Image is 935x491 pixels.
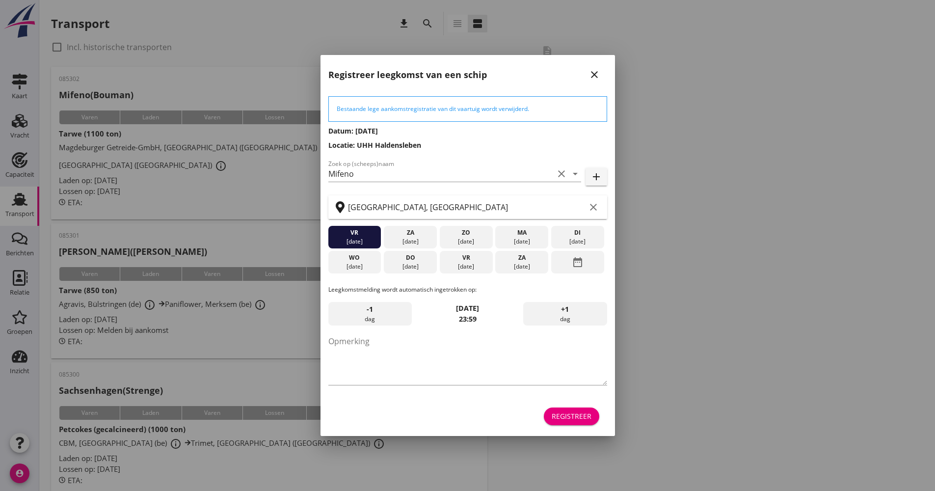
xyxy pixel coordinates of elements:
div: za [386,228,434,237]
p: Leegkomstmelding wordt automatisch ingetrokken op: [328,285,607,294]
div: [DATE] [498,237,546,246]
i: add [590,171,602,183]
i: clear [556,168,567,180]
span: +1 [561,304,569,315]
textarea: Opmerking [328,333,607,385]
strong: [DATE] [456,303,479,313]
i: arrow_drop_down [569,168,581,180]
span: -1 [367,304,373,315]
div: dag [328,302,412,326]
div: [DATE] [554,237,602,246]
h3: Datum: [DATE] [328,126,607,136]
button: Registreer [544,408,599,425]
div: Bestaande lege aankomstregistratie van dit vaartuig wordt verwijderd. [337,105,599,113]
div: Registreer [552,411,591,421]
div: [DATE] [442,237,490,246]
i: date_range [572,253,584,271]
h2: Registreer leegkomst van een schip [328,68,487,82]
div: [DATE] [330,237,378,246]
div: [DATE] [386,262,434,271]
i: close [588,69,600,81]
div: [DATE] [498,262,546,271]
div: vr [330,228,378,237]
div: [DATE] [442,262,490,271]
i: clear [588,201,599,213]
div: [DATE] [330,262,378,271]
div: za [498,253,546,262]
div: wo [330,253,378,262]
input: Zoek op terminal of plaats [348,199,586,215]
div: zo [442,228,490,237]
input: Zoek op (scheeps)naam [328,166,554,182]
div: do [386,253,434,262]
div: [DATE] [386,237,434,246]
div: ma [498,228,546,237]
div: dag [523,302,607,326]
div: vr [442,253,490,262]
strong: 23:59 [459,314,477,324]
h3: Locatie: UHH Haldensleben [328,140,607,150]
div: di [554,228,602,237]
